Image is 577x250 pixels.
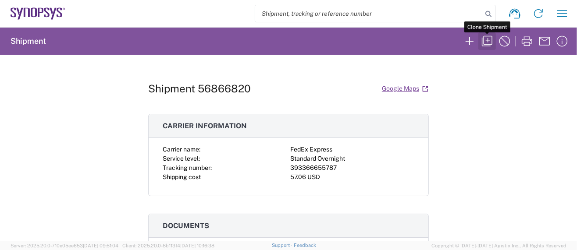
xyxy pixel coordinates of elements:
a: Support [272,243,294,248]
h1: Shipment 56866820 [148,82,251,95]
span: Carrier name: [163,146,200,153]
span: Service level: [163,155,200,162]
div: Standard Overnight [290,154,414,163]
span: Client: 2025.20.0-8b113f4 [122,243,214,248]
span: Server: 2025.20.0-710e05ee653 [11,243,118,248]
h2: Shipment [11,36,46,46]
span: Carrier information [163,122,247,130]
span: Shipping cost [163,173,201,180]
input: Shipment, tracking or reference number [255,5,482,22]
span: Documents [163,222,209,230]
a: Feedback [294,243,316,248]
div: 57.06 USD [290,173,414,182]
a: Google Maps [381,81,429,96]
div: 393366655787 [290,163,414,173]
div: FedEx Express [290,145,414,154]
span: Tracking number: [163,164,212,171]
span: [DATE] 09:51:04 [83,243,118,248]
span: Copyright © [DATE]-[DATE] Agistix Inc., All Rights Reserved [431,242,566,250]
span: [DATE] 10:16:38 [180,243,214,248]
